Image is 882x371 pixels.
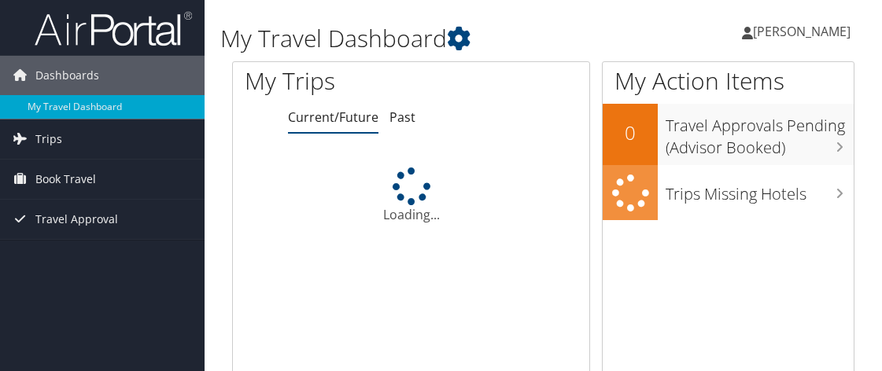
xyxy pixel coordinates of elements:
a: Past [389,108,415,126]
a: Trips Missing Hotels [603,165,854,221]
h1: My Trips [245,64,429,97]
a: Current/Future [288,108,378,126]
span: Book Travel [35,160,96,199]
h3: Travel Approvals Pending (Advisor Booked) [666,107,854,159]
a: 0Travel Approvals Pending (Advisor Booked) [603,104,854,164]
h1: My Travel Dashboard [220,22,651,55]
span: Travel Approval [35,200,118,239]
div: Loading... [233,167,589,224]
a: [PERSON_NAME] [742,8,866,55]
span: Dashboards [35,56,99,95]
h1: My Action Items [603,64,854,97]
span: Trips [35,119,62,159]
h3: Trips Missing Hotels [666,175,854,205]
img: airportal-logo.png [35,10,192,47]
h2: 0 [603,119,658,146]
span: [PERSON_NAME] [753,23,851,40]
